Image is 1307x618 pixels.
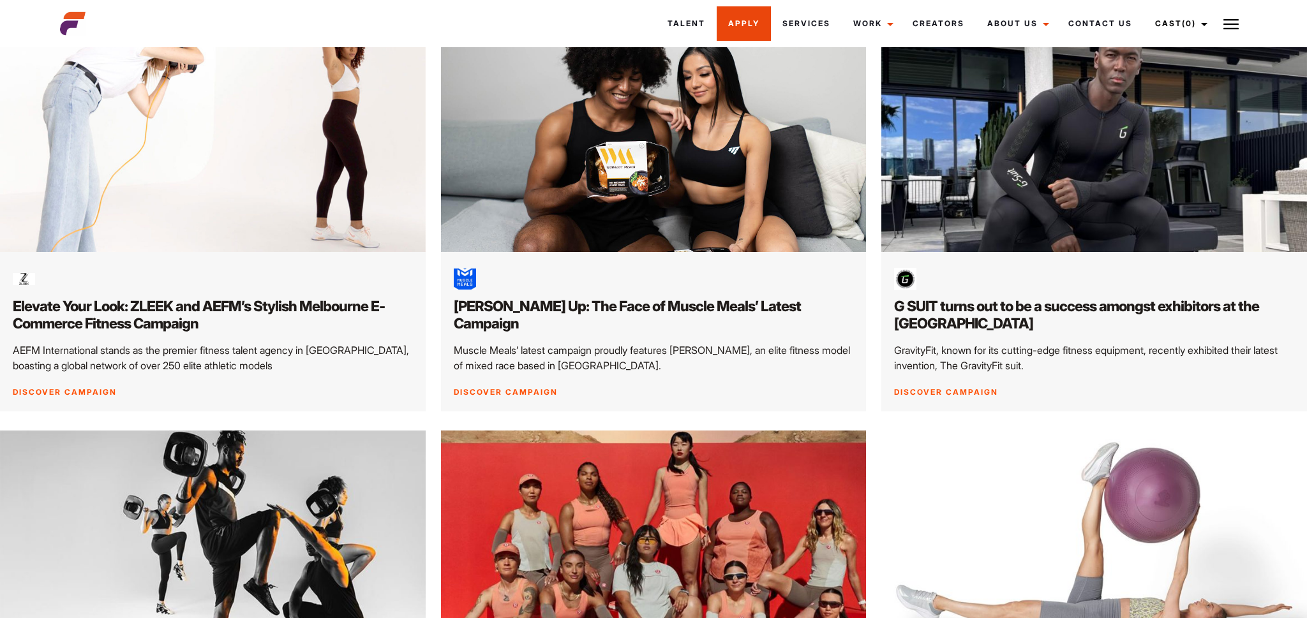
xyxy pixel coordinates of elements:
p: GravityFit, known for its cutting-edge fitness equipment, recently exhibited their latest inventi... [894,342,1294,373]
a: Apply [717,6,771,41]
a: Services [771,6,842,41]
a: About Us [976,6,1057,41]
a: Talent [656,6,717,41]
p: Muscle Meals’ latest campaign proudly features [PERSON_NAME], an elite fitness model of mixed rac... [454,342,854,373]
a: Cast(0) [1144,6,1215,41]
img: images 2 [454,268,476,290]
a: Contact Us [1057,6,1144,41]
img: Burger icon [1223,17,1239,32]
h2: G SUIT turns out to be a success amongst exhibitors at the [GEOGRAPHIC_DATA] [894,298,1294,332]
img: cropped-aefm-brand-fav-22-square.png [60,11,86,36]
a: Discover Campaign [894,387,998,397]
a: Discover Campaign [454,387,558,397]
img: images 3 [894,268,916,290]
img: 1 8 [441,13,867,252]
a: Discover Campaign [13,387,117,397]
h2: [PERSON_NAME] Up: The Face of Muscle Meals’ Latest Campaign [454,298,854,332]
a: Work [842,6,901,41]
span: (0) [1182,18,1196,28]
img: 1@3x 21 scaled [881,13,1307,252]
p: AEFM International stands as the premier fitness talent agency in [GEOGRAPHIC_DATA], boasting a g... [13,342,413,373]
h2: Elevate Your Look: ZLEEK and AEFM’s Stylish Melbourne E-Commerce Fitness Campaign [13,298,413,332]
img: Shopify_logo_6906e8dd ff93 4dc8 8207 54bfa2bace6a [13,268,35,290]
a: Creators [901,6,976,41]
